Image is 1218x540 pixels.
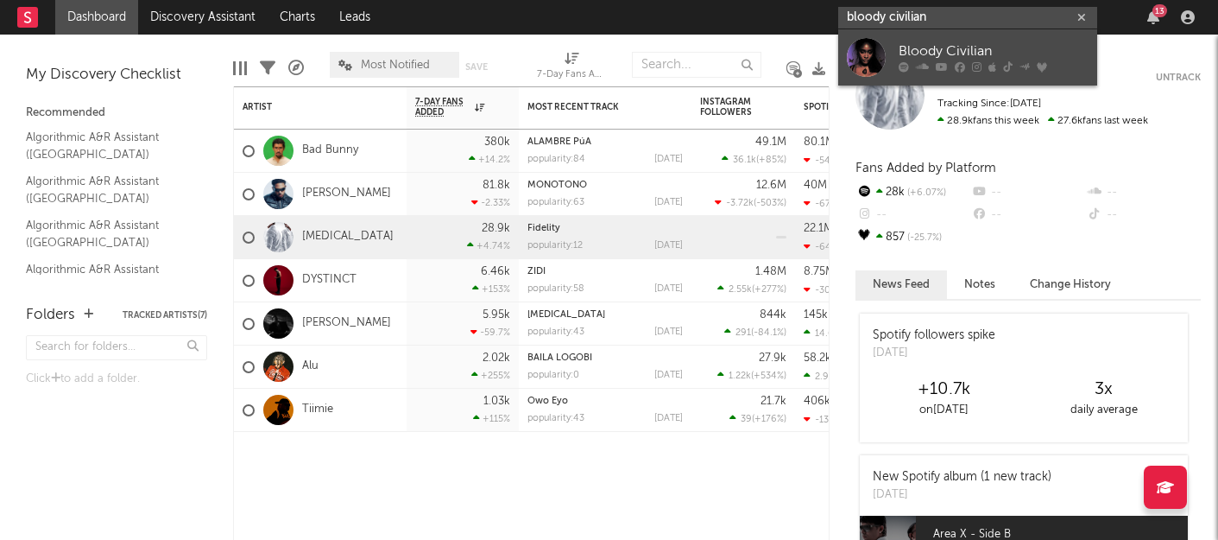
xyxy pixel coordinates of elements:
[472,283,510,295] div: +153 %
[302,359,319,374] a: Alu
[755,137,786,148] div: 49.1M
[302,187,391,201] a: [PERSON_NAME]
[1156,69,1201,86] button: Untrack
[26,335,207,360] input: Search for folders...
[302,230,394,245] a: [MEDICAL_DATA]
[26,305,75,326] div: Folders
[654,241,683,251] div: [DATE]
[804,223,833,234] div: 22.1M
[302,273,357,288] a: DYSTINCT
[302,403,333,417] a: Tiimie
[527,310,683,320] div: TAI CHI
[715,197,786,208] div: ( )
[717,370,786,381] div: ( )
[905,188,946,198] span: +6.07 %
[26,172,190,207] a: Algorithmic A&R Assistant ([GEOGRAPHIC_DATA])
[804,241,843,252] div: -648k
[855,270,947,299] button: News Feed
[654,327,683,337] div: [DATE]
[1013,270,1128,299] button: Change History
[527,137,591,147] a: ALAMBRE PúA
[1147,10,1159,24] button: 13
[754,415,784,424] span: +176 %
[527,397,568,406] a: Owo Eyo
[754,328,784,338] span: -84.1 %
[733,156,756,165] span: 36.1k
[527,224,560,233] a: Fidelity
[970,204,1085,226] div: --
[527,155,585,164] div: popularity: 84
[26,369,207,390] div: Click to add a folder.
[361,60,430,71] span: Most Notified
[756,180,786,191] div: 12.6M
[527,181,587,190] a: MONÓTONO
[717,283,786,295] div: ( )
[654,371,683,380] div: [DATE]
[1086,181,1201,204] div: --
[26,128,190,163] a: Algorithmic A&R Assistant ([GEOGRAPHIC_DATA])
[26,260,190,295] a: Algorithmic A&R Assistant ([GEOGRAPHIC_DATA])
[937,116,1039,126] span: 28.9k fans this week
[471,370,510,381] div: +255 %
[855,204,970,226] div: --
[26,216,190,251] a: Algorithmic A&R Assistant ([GEOGRAPHIC_DATA])
[469,154,510,165] div: +14.2 %
[527,371,579,380] div: popularity: 0
[527,414,584,423] div: popularity: 43
[937,98,1041,109] span: Tracking Since: [DATE]
[873,486,1051,504] div: [DATE]
[735,328,751,338] span: 291
[537,43,606,93] div: 7-Day Fans Added (7-Day Fans Added)
[527,241,583,251] div: popularity: 12
[760,309,786,321] div: 844k
[473,413,510,424] div: +115 %
[804,309,828,321] div: 145k
[481,266,510,277] div: 6.46k
[1152,4,1167,17] div: 13
[260,43,275,93] div: Filters
[873,345,995,362] div: [DATE]
[804,102,933,112] div: Spotify Monthly Listeners
[804,137,835,148] div: 80.1M
[855,181,970,204] div: 28k
[483,180,510,191] div: 81.8k
[729,372,751,381] span: 1.22k
[760,396,786,407] div: 21.7k
[302,316,391,331] a: [PERSON_NAME]
[467,240,510,251] div: +4.74 %
[804,371,840,382] div: 2.98k
[527,353,592,363] a: BAILA LOGOBI
[465,62,488,72] button: Save
[722,154,786,165] div: ( )
[484,137,510,148] div: 380k
[754,285,784,295] span: +277 %
[759,156,784,165] span: +85 %
[804,155,841,166] div: -545k
[527,327,584,337] div: popularity: 43
[804,284,841,295] div: -305k
[700,97,760,118] div: Instagram Followers
[527,102,657,112] div: Most Recent Track
[483,396,510,407] div: 1.03k
[527,353,683,363] div: BAILA LOGOBI
[537,65,606,86] div: 7-Day Fans Added (7-Day Fans Added)
[527,267,546,276] a: ZIDI
[756,199,784,208] span: -503 %
[654,198,683,207] div: [DATE]
[482,223,510,234] div: 28.9k
[26,65,207,86] div: My Discovery Checklist
[873,468,1051,486] div: New Spotify album (1 new track)
[838,7,1097,29] input: Search for artists
[804,198,842,209] div: -678k
[755,266,786,277] div: 1.48M
[741,415,752,424] span: 39
[864,400,1024,421] div: on [DATE]
[804,180,827,191] div: 40M
[947,270,1013,299] button: Notes
[288,43,304,93] div: A&R Pipeline
[754,372,784,381] span: +534 %
[527,310,605,320] a: [MEDICAL_DATA]
[654,414,683,423] div: [DATE]
[724,327,786,338] div: ( )
[970,181,1085,204] div: --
